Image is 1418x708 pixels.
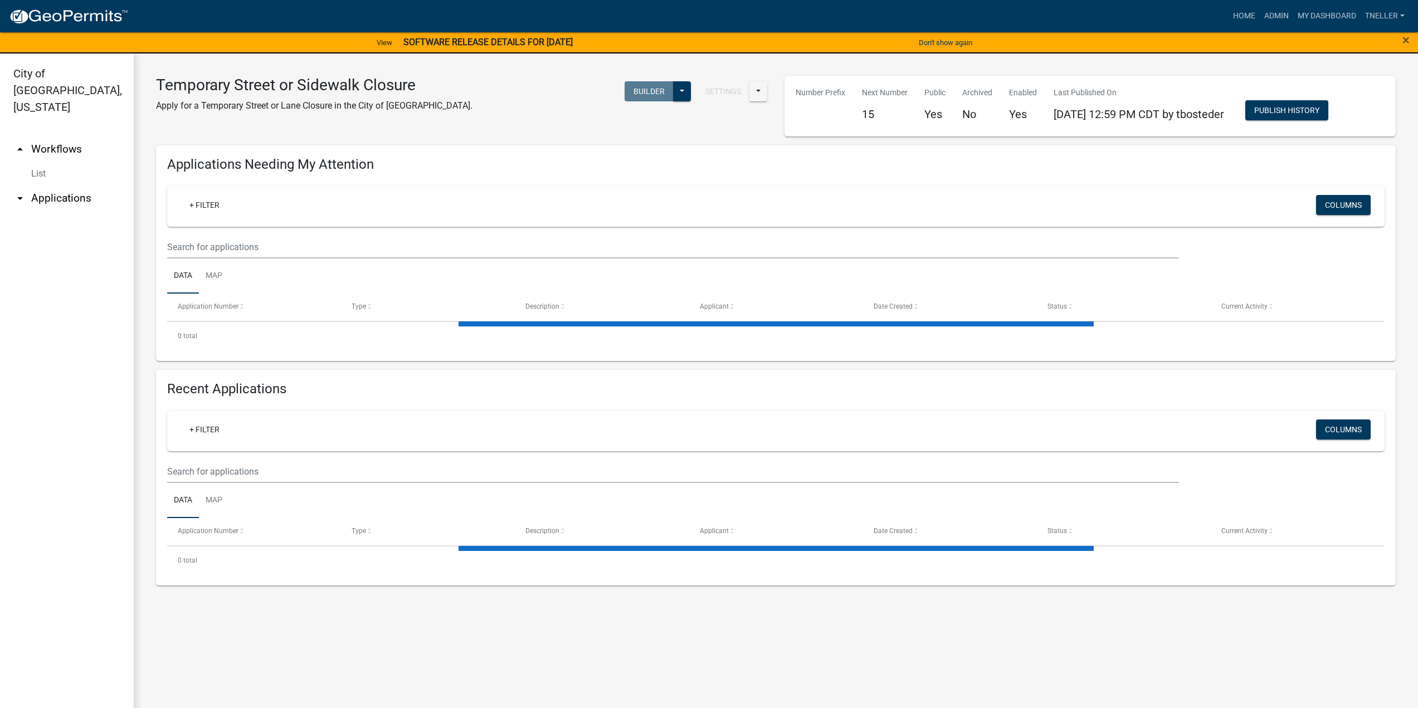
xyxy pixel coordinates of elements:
datatable-header-cell: Type [341,518,515,545]
a: Data [167,483,199,519]
input: Search for applications [167,460,1179,483]
datatable-header-cell: Current Activity [1211,294,1385,320]
button: Settings [696,81,750,101]
button: Columns [1316,419,1371,440]
span: Applicant [700,527,729,535]
button: Don't show again [914,33,977,52]
a: View [372,33,397,52]
p: Number Prefix [796,87,845,99]
span: Current Activity [1221,302,1268,310]
a: My Dashboard [1293,6,1361,27]
datatable-header-cell: Type [341,294,515,320]
datatable-header-cell: Date Created [863,294,1037,320]
datatable-header-cell: Application Number [167,518,341,545]
i: arrow_drop_down [13,192,27,205]
button: Columns [1316,195,1371,215]
span: Status [1047,302,1067,310]
datatable-header-cell: Date Created [863,518,1037,545]
span: Description [525,527,559,535]
div: 0 total [167,322,1385,350]
span: [DATE] 12:59 PM CDT by tbosteder [1054,108,1224,121]
p: Last Published On [1054,87,1224,99]
span: Current Activity [1221,527,1268,535]
div: 0 total [167,546,1385,574]
button: Close [1402,33,1410,47]
datatable-header-cell: Applicant [689,518,863,545]
p: Next Number [862,87,908,99]
p: Enabled [1009,87,1037,99]
a: Home [1229,6,1260,27]
span: Type [352,302,366,310]
h4: Applications Needing My Attention [167,157,1385,173]
datatable-header-cell: Applicant [689,294,863,320]
i: arrow_drop_up [13,143,27,156]
span: Date Created [874,302,913,310]
span: Application Number [178,302,238,310]
span: Applicant [700,302,729,310]
datatable-header-cell: Current Activity [1211,518,1385,545]
datatable-header-cell: Description [515,518,689,545]
datatable-header-cell: Status [1037,294,1211,320]
a: Map [199,483,229,519]
h5: 15 [862,108,908,121]
button: Builder [625,81,674,101]
h4: Recent Applications [167,381,1385,397]
a: + Filter [181,195,228,215]
h3: Temporary Street or Sidewalk Closure [156,76,472,95]
datatable-header-cell: Description [515,294,689,320]
span: Status [1047,527,1067,535]
input: Search for applications [167,236,1179,258]
datatable-header-cell: Application Number [167,294,341,320]
span: Date Created [874,527,913,535]
a: Admin [1260,6,1293,27]
h5: Yes [924,108,946,121]
p: Public [924,87,946,99]
datatable-header-cell: Status [1037,518,1211,545]
span: Application Number [178,527,238,535]
a: Data [167,258,199,294]
span: Description [525,302,559,310]
a: Map [199,258,229,294]
span: Type [352,527,366,535]
span: × [1402,32,1410,48]
p: Archived [962,87,992,99]
button: Publish History [1245,100,1328,120]
strong: SOFTWARE RELEASE DETAILS FOR [DATE] [403,37,573,47]
h5: Yes [1009,108,1037,121]
h5: No [962,108,992,121]
a: tneller [1361,6,1409,27]
wm-modal-confirm: Workflow Publish History [1245,106,1328,115]
p: Apply for a Temporary Street or Lane Closure in the City of [GEOGRAPHIC_DATA]. [156,99,472,113]
a: + Filter [181,419,228,440]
